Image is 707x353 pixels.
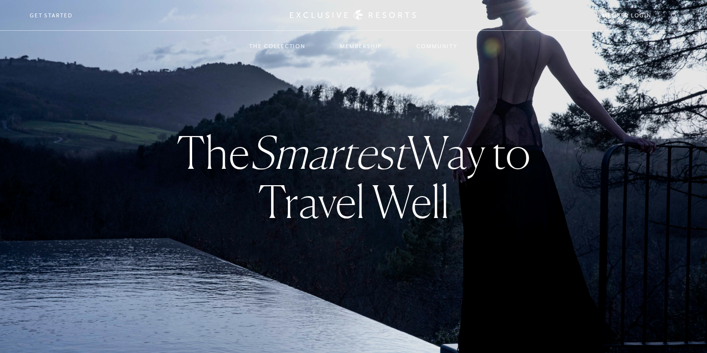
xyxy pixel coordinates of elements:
a: Get Started [30,11,73,20]
a: Membership [330,32,392,61]
em: Smartest [250,125,407,179]
h3: The [141,128,566,226]
strong: Way to Travel Well [250,125,531,228]
a: The Collection [239,32,315,61]
a: Member Login [602,11,651,20]
a: Community [407,32,467,61]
